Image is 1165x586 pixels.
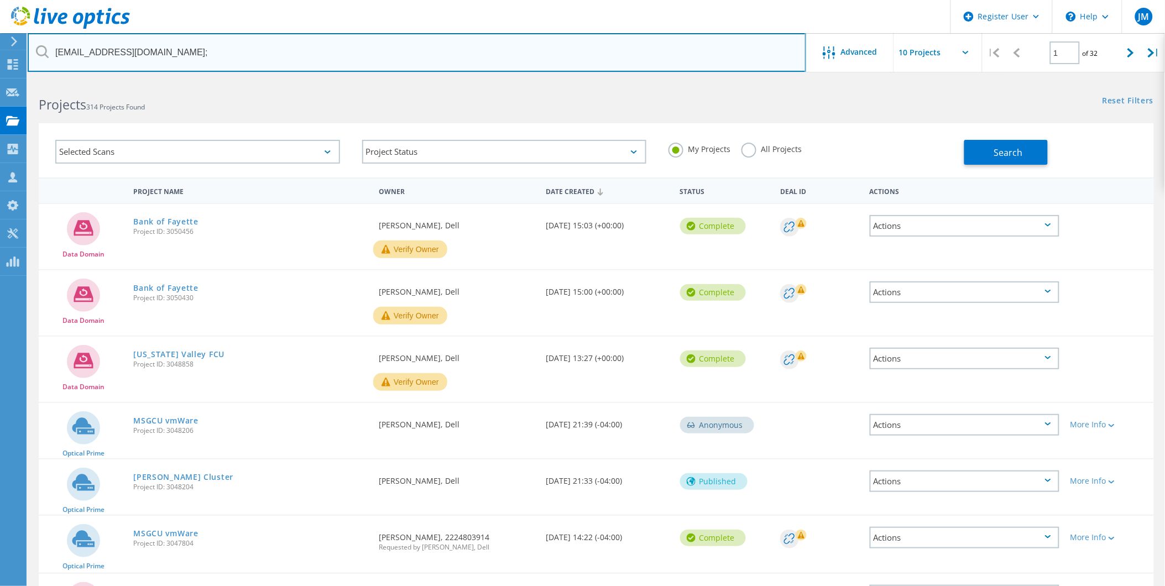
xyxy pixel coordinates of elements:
[39,96,86,113] b: Projects
[675,180,775,201] div: Status
[994,146,1023,159] span: Search
[1103,97,1154,106] a: Reset Filters
[541,270,675,307] div: [DATE] 15:00 (+00:00)
[541,516,675,552] div: [DATE] 14:22 (-04:00)
[133,473,233,481] a: [PERSON_NAME] Cluster
[55,140,340,164] div: Selected Scans
[841,48,877,56] span: Advanced
[1070,533,1148,541] div: More Info
[133,361,368,368] span: Project ID: 3048858
[680,350,746,367] div: Complete
[870,348,1059,369] div: Actions
[133,417,198,425] a: MSGCU vmWare
[680,218,746,234] div: Complete
[362,140,647,164] div: Project Status
[128,180,373,201] div: Project Name
[62,506,105,513] span: Optical Prime
[870,215,1059,237] div: Actions
[864,180,1065,201] div: Actions
[133,284,198,292] a: Bank of Fayette
[680,417,754,433] div: Anonymous
[373,459,541,496] div: [PERSON_NAME], Dell
[1070,421,1148,428] div: More Info
[983,33,1005,72] div: |
[541,337,675,373] div: [DATE] 13:27 (+00:00)
[775,180,864,201] div: Deal Id
[1083,49,1098,58] span: of 32
[373,307,447,325] button: Verify Owner
[680,473,748,490] div: Published
[541,180,675,201] div: Date Created
[1070,477,1148,485] div: More Info
[373,204,541,240] div: [PERSON_NAME], Dell
[668,143,730,153] label: My Projects
[870,281,1059,303] div: Actions
[133,530,198,537] a: MSGCU vmWare
[133,540,368,547] span: Project ID: 3047804
[680,530,746,546] div: Complete
[133,218,198,226] a: Bank of Fayette
[62,317,105,324] span: Data Domain
[1142,33,1165,72] div: |
[541,459,675,496] div: [DATE] 21:33 (-04:00)
[28,33,806,72] input: Search projects by name, owner, ID, company, etc
[964,140,1048,165] button: Search
[133,295,368,301] span: Project ID: 3050430
[133,350,224,358] a: [US_STATE] Valley FCU
[741,143,802,153] label: All Projects
[133,484,368,490] span: Project ID: 3048204
[373,270,541,307] div: [PERSON_NAME], Dell
[86,102,145,112] span: 314 Projects Found
[133,427,368,434] span: Project ID: 3048206
[62,563,105,569] span: Optical Prime
[373,403,541,439] div: [PERSON_NAME], Dell
[541,204,675,240] div: [DATE] 15:03 (+00:00)
[62,450,105,457] span: Optical Prime
[62,384,105,390] span: Data Domain
[373,240,447,258] button: Verify Owner
[62,251,105,258] span: Data Domain
[373,373,447,391] button: Verify Owner
[373,337,541,373] div: [PERSON_NAME], Dell
[373,516,541,562] div: [PERSON_NAME], 2224803914
[379,544,535,551] span: Requested by [PERSON_NAME], Dell
[373,180,541,201] div: Owner
[870,470,1059,492] div: Actions
[870,527,1059,548] div: Actions
[541,403,675,439] div: [DATE] 21:39 (-04:00)
[1066,12,1076,22] svg: \n
[1138,12,1149,21] span: JM
[11,23,130,31] a: Live Optics Dashboard
[133,228,368,235] span: Project ID: 3050456
[870,414,1059,436] div: Actions
[680,284,746,301] div: Complete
